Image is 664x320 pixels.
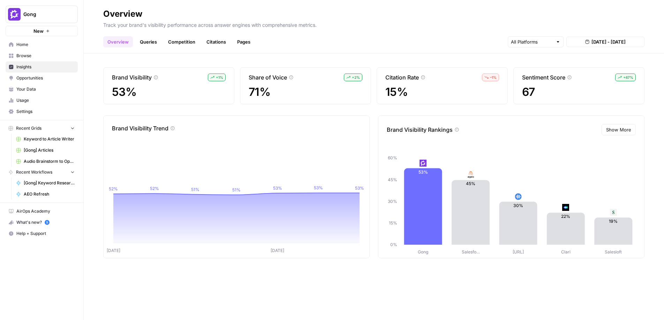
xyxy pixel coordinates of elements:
[605,249,622,254] tspan: Salesloft
[24,158,75,165] span: Audio Brainstorm to Opportunity Brief
[45,220,50,225] a: 5
[6,95,78,106] a: Usage
[515,193,522,200] img: khqciriqz2uga3pxcoz8d1qji9pc
[561,249,571,254] tspan: Clari
[420,160,427,167] img: w6cjb6u2gvpdnjw72qw8i2q5f3eb
[24,136,75,142] span: Keyword to Article Writer
[24,147,75,153] span: [Gong] Articles
[462,249,480,254] tspan: Salesfo…
[388,177,397,182] tspan: 45%
[107,248,120,253] tspan: [DATE]
[249,73,287,82] p: Share of Voice
[591,38,626,45] span: [DATE] - [DATE]
[602,124,636,135] button: Show More
[233,36,255,47] a: Pages
[24,180,75,186] span: [Gong] Keyword Research
[388,155,397,160] tspan: 60%
[6,206,78,217] a: AirOps Academy
[6,39,78,50] a: Home
[249,86,362,98] span: 71%
[562,204,569,211] img: h6qlr8a97mop4asab8l5qtldq2wv
[6,217,78,228] button: What's new? 5
[46,221,48,224] text: 5
[273,185,282,191] tspan: 53%
[13,177,78,189] a: [Gong] Keyword Research
[16,41,75,48] span: Home
[388,199,397,204] tspan: 30%
[24,191,75,197] span: AEO Refresh
[385,86,499,98] span: 15%
[103,8,142,20] div: Overview
[23,11,66,18] span: Gong
[16,230,75,237] span: Help + Support
[16,108,75,115] span: Settings
[418,169,428,175] text: 53%
[232,187,241,192] tspan: 51%
[8,8,21,21] img: Gong Logo
[513,249,524,254] tspan: [URL]
[16,97,75,104] span: Usage
[6,50,78,61] a: Browse
[16,208,75,214] span: AirOps Academy
[13,189,78,200] a: AEO Refresh
[6,6,78,23] button: Workspace: Gong
[6,123,78,134] button: Recent Grids
[522,86,636,98] span: 67
[13,134,78,145] a: Keyword to Article Writer
[191,187,199,192] tspan: 51%
[355,185,364,191] tspan: 53%
[164,36,199,47] a: Competition
[522,73,565,82] p: Sentiment Score
[6,26,78,36] button: New
[103,20,644,29] p: Track your brand's visibility performance across answer engines with comprehensive metrics.
[150,186,159,191] tspan: 52%
[271,248,284,253] tspan: [DATE]
[418,249,428,254] tspan: Gong
[352,75,360,80] span: + 2 %
[566,37,644,47] button: [DATE] - [DATE]
[490,75,497,80] span: – 1 %
[390,242,397,247] tspan: 0%
[385,73,419,82] p: Citation Rate
[467,171,474,178] img: e001jt87q6ctylcrzboubucy6uux
[610,209,617,216] img: vpq3xj2nnch2e2ivhsgwmf7hbkjf
[466,181,475,186] text: 45%
[202,36,230,47] a: Citations
[16,64,75,70] span: Insights
[112,86,226,98] span: 53%
[6,84,78,95] a: Your Data
[136,36,161,47] a: Queries
[13,145,78,156] a: [Gong] Articles
[623,75,633,80] span: + 67 %
[513,203,523,208] text: 30%
[609,219,618,224] text: 19%
[6,217,77,228] div: What's new?
[561,214,570,219] text: 22%
[112,124,168,132] p: Brand Visibility Trend
[109,186,118,191] tspan: 52%
[16,125,41,131] span: Recent Grids
[33,28,44,35] span: New
[6,167,78,177] button: Recent Workflows
[314,185,323,190] tspan: 53%
[16,86,75,92] span: Your Data
[387,125,453,134] p: Brand Visibility Rankings
[606,126,631,133] span: Show More
[112,73,152,82] p: Brand Visibility
[216,75,223,80] span: + 1 %
[16,75,75,81] span: Opportunities
[389,220,397,226] tspan: 15%
[6,228,78,239] button: Help + Support
[6,73,78,84] a: Opportunities
[6,106,78,117] a: Settings
[103,36,133,47] a: Overview
[16,53,75,59] span: Browse
[16,169,52,175] span: Recent Workflows
[511,38,553,45] input: All Platforms
[6,61,78,73] a: Insights
[13,156,78,167] a: Audio Brainstorm to Opportunity Brief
